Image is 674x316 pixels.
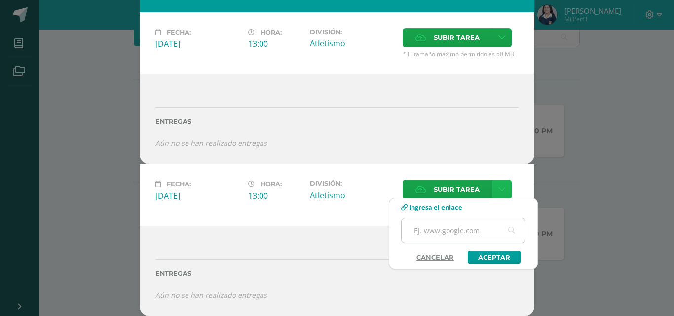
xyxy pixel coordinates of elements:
[403,50,519,58] span: * El tamaño máximo permitido es 50 MB
[310,38,395,49] div: Atletismo
[434,180,480,199] span: Subir tarea
[310,28,395,35] label: División:
[468,251,521,264] a: Aceptar
[155,139,267,148] i: Aún no se han realizado entregas
[248,190,302,201] div: 13:00
[155,118,519,125] label: Entregas
[310,190,395,201] div: Atletismo
[155,38,240,49] div: [DATE]
[434,29,480,47] span: Subir tarea
[409,203,462,211] span: Ingresa el enlace
[155,290,267,300] i: Aún no se han realizado entregas
[167,180,191,188] span: Fecha:
[407,251,464,264] a: Cancelar
[167,29,191,36] span: Fecha:
[155,270,519,277] label: Entregas
[261,29,282,36] span: Hora:
[310,180,395,187] label: División:
[261,180,282,188] span: Hora:
[402,218,525,243] input: Ej. www.google.com
[248,38,302,49] div: 13:00
[155,190,240,201] div: [DATE]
